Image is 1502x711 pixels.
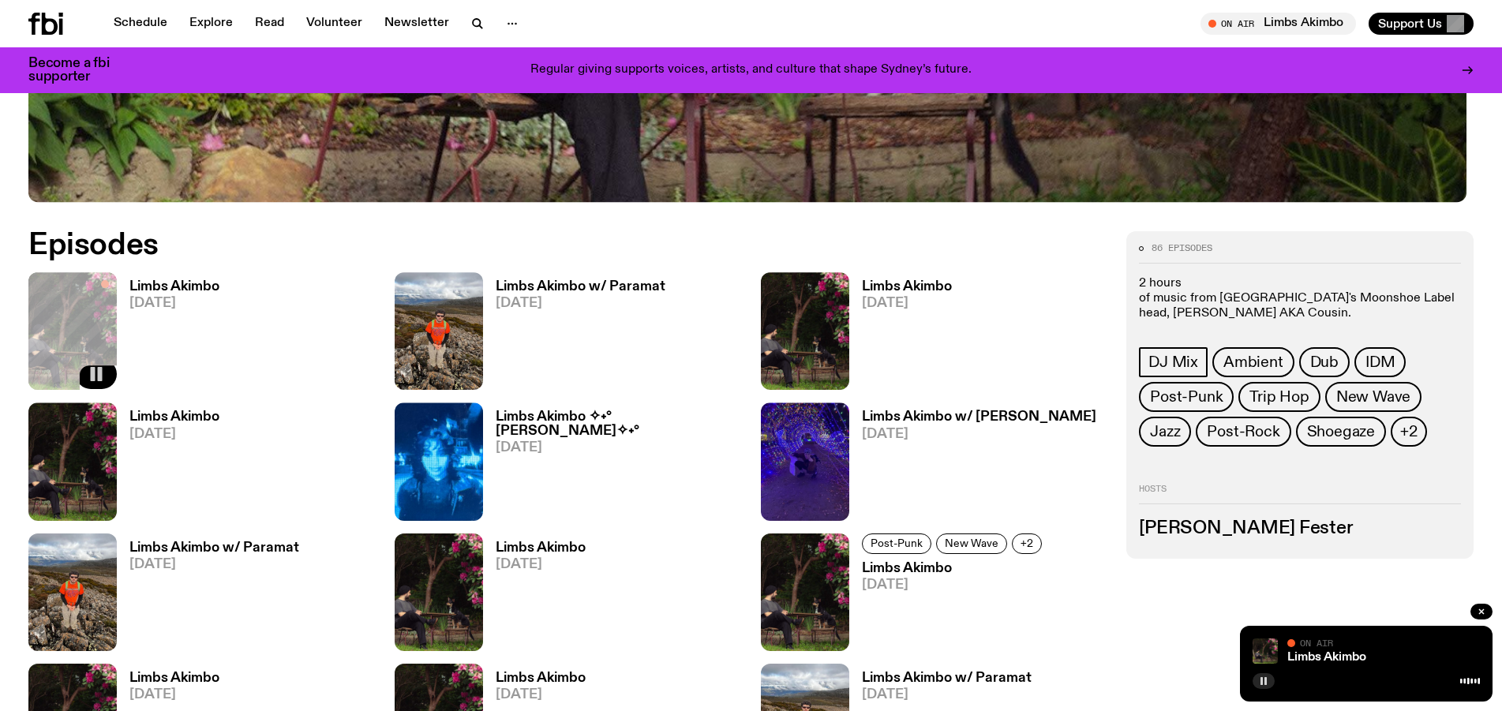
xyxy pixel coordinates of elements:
[1150,388,1223,406] span: Post-Punk
[1148,354,1198,371] span: DJ Mix
[496,297,665,310] span: [DATE]
[862,672,1032,685] h3: Limbs Akimbo w/ Paramat
[129,672,219,685] h3: Limbs Akimbo
[496,558,586,571] span: [DATE]
[862,410,1096,424] h3: Limbs Akimbo w/ [PERSON_NAME]
[1139,382,1234,412] a: Post-Punk
[1139,276,1461,322] p: 2 hours of music from [GEOGRAPHIC_DATA]'s Moonshoe Label head, [PERSON_NAME] AKA Cousin.
[496,410,742,437] h3: Limbs Akimbo ✧˖°[PERSON_NAME]✧˖°
[28,402,117,520] img: Jackson sits at an outdoor table, legs crossed and gazing at a black and brown dog also sitting a...
[496,280,665,294] h3: Limbs Akimbo w/ Paramat
[862,297,952,310] span: [DATE]
[1200,13,1356,35] button: On AirLimbs Akimbo
[483,541,586,651] a: Limbs Akimbo[DATE]
[1391,417,1427,447] button: +2
[1365,354,1395,371] span: IDM
[1287,651,1366,664] a: Limbs Akimbo
[1307,423,1375,440] span: Shoegaze
[761,533,849,651] img: Jackson sits at an outdoor table, legs crossed and gazing at a black and brown dog also sitting a...
[1152,244,1212,253] span: 86 episodes
[1336,388,1410,406] span: New Wave
[496,672,586,685] h3: Limbs Akimbo
[1253,638,1278,664] img: Jackson sits at an outdoor table, legs crossed and gazing at a black and brown dog also sitting a...
[862,428,1096,441] span: [DATE]
[1212,347,1294,377] a: Ambient
[28,57,129,84] h3: Become a fbi supporter
[1300,638,1333,648] span: On Air
[1249,388,1309,406] span: Trip Hop
[1021,537,1033,549] span: +2
[297,13,372,35] a: Volunteer
[1296,417,1386,447] a: Shoegaze
[129,297,219,310] span: [DATE]
[117,280,219,390] a: Limbs Akimbo[DATE]
[375,13,459,35] a: Newsletter
[483,410,742,520] a: Limbs Akimbo ✧˖°[PERSON_NAME]✧˖°[DATE]
[1012,533,1042,554] button: +2
[245,13,294,35] a: Read
[129,558,299,571] span: [DATE]
[945,537,998,549] span: New Wave
[1354,347,1406,377] a: IDM
[1369,13,1474,35] button: Support Us
[117,541,299,651] a: Limbs Akimbo w/ Paramat[DATE]
[28,231,986,260] h2: Episodes
[871,537,923,549] span: Post-Punk
[862,533,931,554] a: Post-Punk
[129,541,299,555] h3: Limbs Akimbo w/ Paramat
[1400,423,1418,440] span: +2
[849,280,952,390] a: Limbs Akimbo[DATE]
[862,562,1047,575] h3: Limbs Akimbo
[1207,423,1279,440] span: Post-Rock
[761,272,849,390] img: Jackson sits at an outdoor table, legs crossed and gazing at a black and brown dog also sitting a...
[862,578,1047,592] span: [DATE]
[1299,347,1350,377] a: Dub
[129,410,219,424] h3: Limbs Akimbo
[1310,354,1339,371] span: Dub
[129,280,219,294] h3: Limbs Akimbo
[1150,423,1180,440] span: Jazz
[496,688,586,702] span: [DATE]
[849,410,1096,520] a: Limbs Akimbo w/ [PERSON_NAME][DATE]
[129,688,219,702] span: [DATE]
[1196,417,1290,447] a: Post-Rock
[530,63,972,77] p: Regular giving supports voices, artists, and culture that shape Sydney’s future.
[1139,417,1191,447] a: Jazz
[1238,382,1320,412] a: Trip Hop
[483,280,665,390] a: Limbs Akimbo w/ Paramat[DATE]
[496,441,742,455] span: [DATE]
[496,541,586,555] h3: Limbs Akimbo
[117,410,219,520] a: Limbs Akimbo[DATE]
[862,280,952,294] h3: Limbs Akimbo
[1139,485,1461,503] h2: Hosts
[862,688,1032,702] span: [DATE]
[1139,347,1208,377] a: DJ Mix
[1223,354,1283,371] span: Ambient
[129,428,219,441] span: [DATE]
[849,562,1047,651] a: Limbs Akimbo[DATE]
[936,533,1007,554] a: New Wave
[104,13,177,35] a: Schedule
[1139,520,1461,537] h3: [PERSON_NAME] Fester
[1325,382,1421,412] a: New Wave
[1378,17,1442,31] span: Support Us
[395,533,483,651] img: Jackson sits at an outdoor table, legs crossed and gazing at a black and brown dog also sitting a...
[180,13,242,35] a: Explore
